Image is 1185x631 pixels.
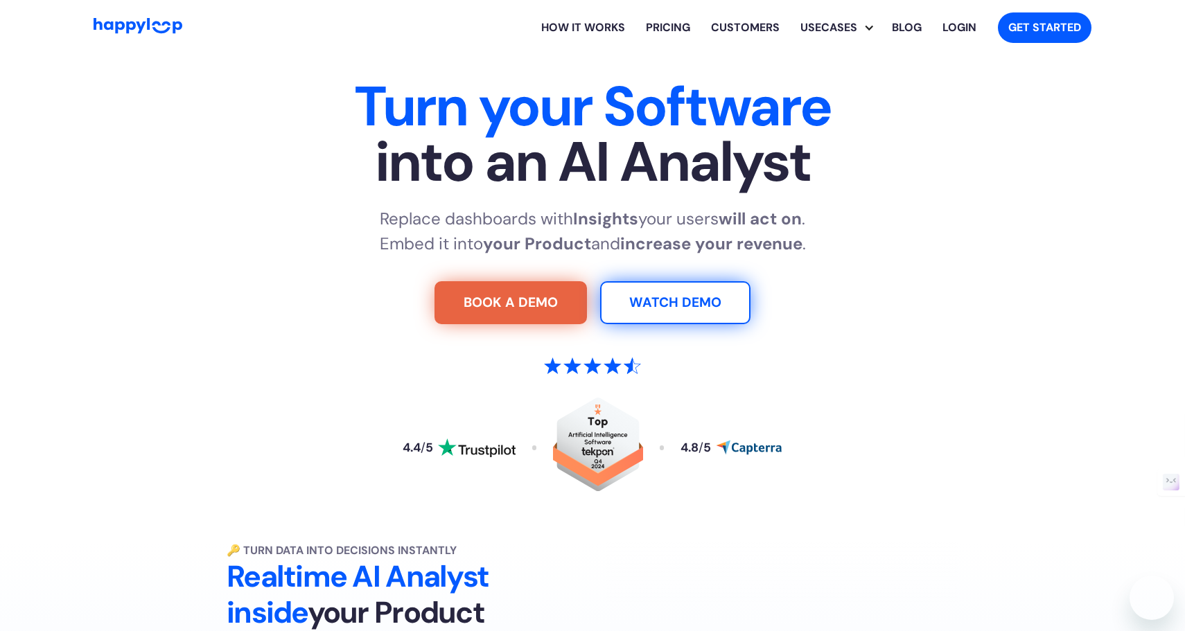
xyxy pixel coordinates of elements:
a: Read reviews about HappyLoop on Capterra [681,440,782,455]
strong: your Product [483,233,591,254]
a: Get started with HappyLoop [998,12,1091,43]
div: Usecases [790,19,868,36]
strong: 🔑 Turn Data into Decisions Instantly [227,543,457,558]
a: Learn how HappyLoop works [701,6,790,50]
a: Try For Free [434,281,587,324]
a: View HappyLoop pricing plans [635,6,701,50]
div: 4.8 5 [681,442,711,454]
a: Watch Demo [600,281,750,324]
strong: increase your revenue [620,233,802,254]
img: HappyLoop Logo [94,18,182,34]
span: into an AI Analyst [160,134,1025,190]
h2: Realtime AI Analyst inside [227,559,579,631]
a: Visit the HappyLoop blog for insights [881,6,932,50]
a: Go to Home Page [94,18,182,37]
h1: Turn your Software [160,79,1025,190]
strong: will act on [719,208,802,229]
div: Explore HappyLoop use cases [790,6,881,50]
div: 4.4 5 [403,442,433,454]
a: Learn how HappyLoop works [531,6,635,50]
span: / [699,440,703,455]
span: / [421,440,425,455]
a: Read reviews about HappyLoop on Trustpilot [403,438,515,458]
p: Replace dashboards with your users . Embed it into and . [380,206,806,256]
div: Usecases [800,6,881,50]
a: Read reviews about HappyLoop on Tekpon [553,398,643,498]
a: Log in to your HappyLoop account [932,6,987,50]
strong: Insights [573,208,638,229]
iframe: Button to launch messaging window [1130,576,1174,620]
